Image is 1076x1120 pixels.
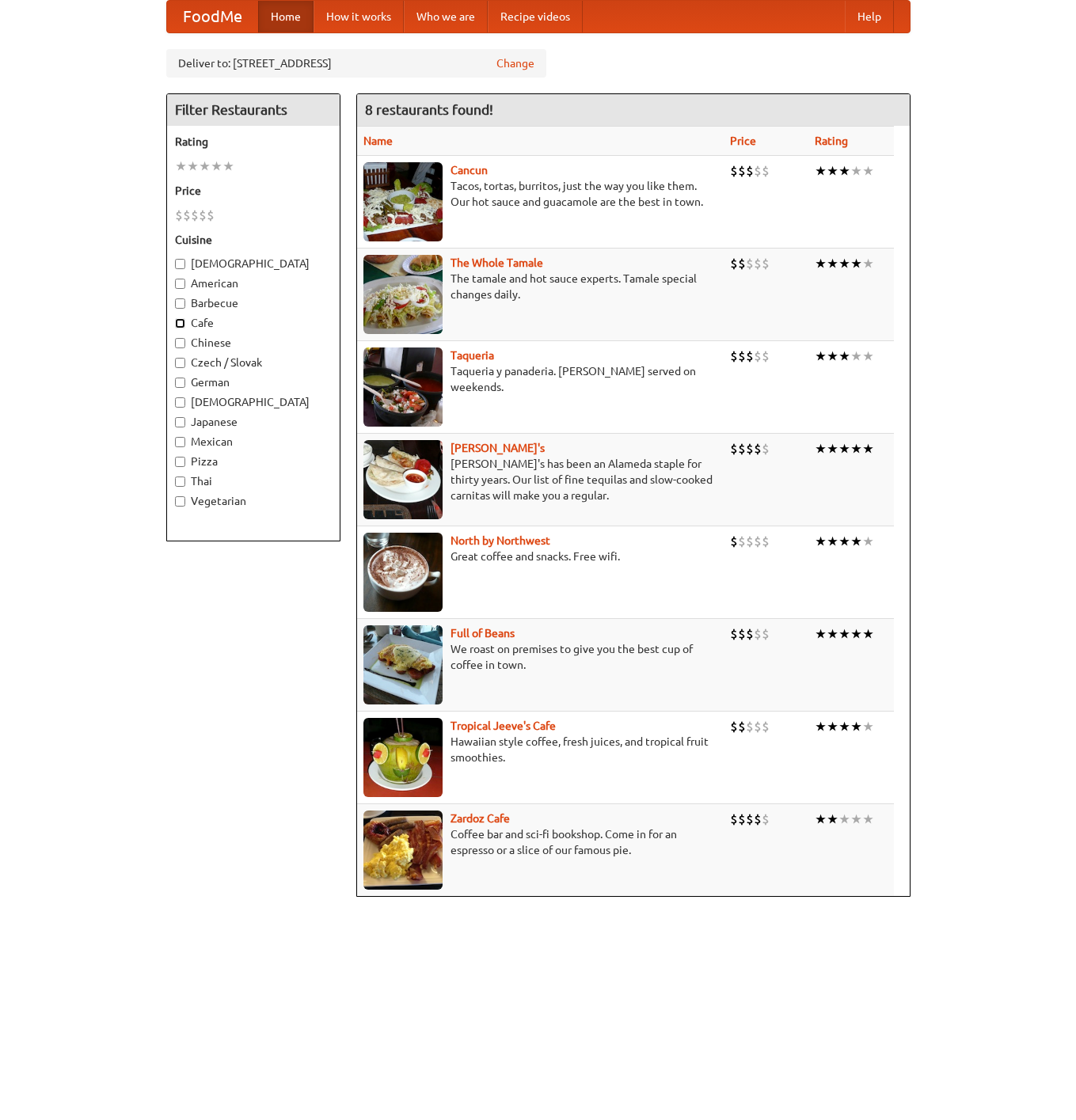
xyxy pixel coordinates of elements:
[363,255,443,334] img: wholetamale.jpg
[175,335,332,351] label: Chinese
[754,625,762,643] li: $
[175,417,185,427] input: Japanese
[175,158,187,175] li: ★
[451,349,494,362] a: Taqueria
[175,232,332,248] h5: Cuisine
[175,259,185,269] input: [DEMOGRAPHIC_DATA]
[746,162,754,180] li: $
[363,271,717,302] p: The tamale and hot sauce experts. Tamale special changes daily.
[754,162,762,180] li: $
[730,440,738,457] li: $
[738,347,746,365] li: $
[862,811,874,828] li: ★
[838,255,850,272] li: ★
[222,158,234,175] li: ★
[207,207,215,224] li: $
[746,625,754,643] li: $
[838,625,850,643] li: ★
[175,134,332,150] h5: Rating
[175,355,332,370] label: Czech / Slovak
[404,1,488,32] a: Who we are
[746,255,754,272] li: $
[815,135,848,147] a: Rating
[862,440,874,457] li: ★
[199,158,211,175] li: ★
[167,94,340,126] h4: Filter Restaurants
[850,347,862,365] li: ★
[738,440,746,457] li: $
[730,533,738,550] li: $
[166,49,546,78] div: Deliver to: [STREET_ADDRESS]
[363,363,717,395] p: Taqueria y panaderia. [PERSON_NAME] served on weekends.
[488,1,583,32] a: Recipe videos
[363,456,717,503] p: [PERSON_NAME]'s has been an Alameda staple for thirty years. Our list of fine tequilas and slow-c...
[175,295,332,311] label: Barbecue
[754,811,762,828] li: $
[850,811,862,828] li: ★
[175,414,332,430] label: Japanese
[827,533,838,550] li: ★
[258,1,314,32] a: Home
[827,255,838,272] li: ★
[451,256,543,269] a: The Whole Tamale
[365,102,493,117] ng-pluralize: 8 restaurants found!
[862,533,874,550] li: ★
[845,1,894,32] a: Help
[363,162,443,241] img: cancun.jpg
[175,437,185,447] input: Mexican
[862,347,874,365] li: ★
[187,158,199,175] li: ★
[738,625,746,643] li: $
[175,397,185,408] input: [DEMOGRAPHIC_DATA]
[838,347,850,365] li: ★
[754,718,762,735] li: $
[175,378,185,388] input: German
[175,275,332,291] label: American
[730,162,738,180] li: $
[730,255,738,272] li: $
[738,255,746,272] li: $
[815,533,827,550] li: ★
[862,718,874,735] li: ★
[730,625,738,643] li: $
[762,718,770,735] li: $
[211,158,222,175] li: ★
[175,493,332,509] label: Vegetarian
[754,533,762,550] li: $
[746,347,754,365] li: $
[451,812,510,825] a: Zardoz Cafe
[862,625,874,643] li: ★
[838,718,850,735] li: ★
[363,178,717,210] p: Tacos, tortas, burritos, just the way you like them. Our hot sauce and guacamole are the best in ...
[738,533,746,550] li: $
[363,347,443,427] img: taqueria.jpg
[738,162,746,180] li: $
[827,718,838,735] li: ★
[314,1,404,32] a: How it works
[451,164,488,177] a: Cancun
[175,457,185,467] input: Pizza
[451,719,556,732] a: Tropical Jeeve's Cafe
[167,1,258,32] a: FoodMe
[762,162,770,180] li: $
[762,440,770,457] li: $
[199,207,207,224] li: $
[191,207,199,224] li: $
[175,315,332,331] label: Cafe
[175,338,185,348] input: Chinese
[815,625,827,643] li: ★
[838,533,850,550] li: ★
[363,549,717,564] p: Great coffee and snacks. Free wifi.
[175,473,332,489] label: Thai
[175,394,332,410] label: [DEMOGRAPHIC_DATA]
[838,811,850,828] li: ★
[730,811,738,828] li: $
[175,374,332,390] label: German
[363,811,443,890] img: zardoz.jpg
[838,162,850,180] li: ★
[815,811,827,828] li: ★
[363,135,393,147] a: Name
